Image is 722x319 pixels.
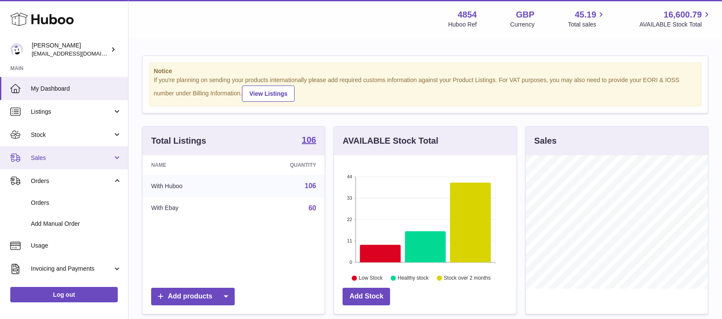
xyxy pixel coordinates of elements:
[151,135,206,147] h3: Total Listings
[143,197,239,219] td: With Ebay
[31,177,113,185] span: Orders
[347,217,352,222] text: 22
[347,195,352,201] text: 33
[347,174,352,179] text: 44
[154,76,697,102] div: If you're planning on sending your products internationally please add required customs informati...
[31,154,113,162] span: Sales
[154,67,697,75] strong: Notice
[302,136,316,146] a: 106
[32,50,126,57] span: [EMAIL_ADDRESS][DOMAIN_NAME]
[639,21,712,29] span: AVAILABLE Stock Total
[350,260,352,265] text: 0
[448,21,477,29] div: Huboo Ref
[516,9,534,21] strong: GBP
[444,275,491,281] text: Stock over 2 months
[639,9,712,29] a: 16,600.79 AVAILABLE Stock Total
[568,9,606,29] a: 45.19 Total sales
[31,199,122,207] span: Orders
[151,288,235,305] a: Add products
[31,131,113,139] span: Stock
[359,275,383,281] text: Low Stock
[10,287,118,302] a: Log out
[302,136,316,144] strong: 106
[343,288,390,305] a: Add Stock
[664,9,702,21] span: 16,600.79
[143,175,239,197] td: With Huboo
[31,85,122,93] span: My Dashboard
[242,86,295,102] a: View Listings
[458,9,477,21] strong: 4854
[32,41,109,58] div: [PERSON_NAME]
[305,182,316,189] a: 106
[575,9,596,21] span: 45.19
[534,135,557,147] h3: Sales
[31,108,113,116] span: Listings
[143,155,239,175] th: Name
[398,275,429,281] text: Healthy stock
[347,238,352,243] text: 11
[343,135,438,147] h3: AVAILABLE Stock Total
[31,242,122,250] span: Usage
[568,21,606,29] span: Total sales
[31,220,122,228] span: Add Manual Order
[10,43,23,56] img: jimleo21@yahoo.gr
[239,155,325,175] th: Quantity
[510,21,535,29] div: Currency
[309,204,316,212] a: 60
[31,265,113,273] span: Invoicing and Payments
